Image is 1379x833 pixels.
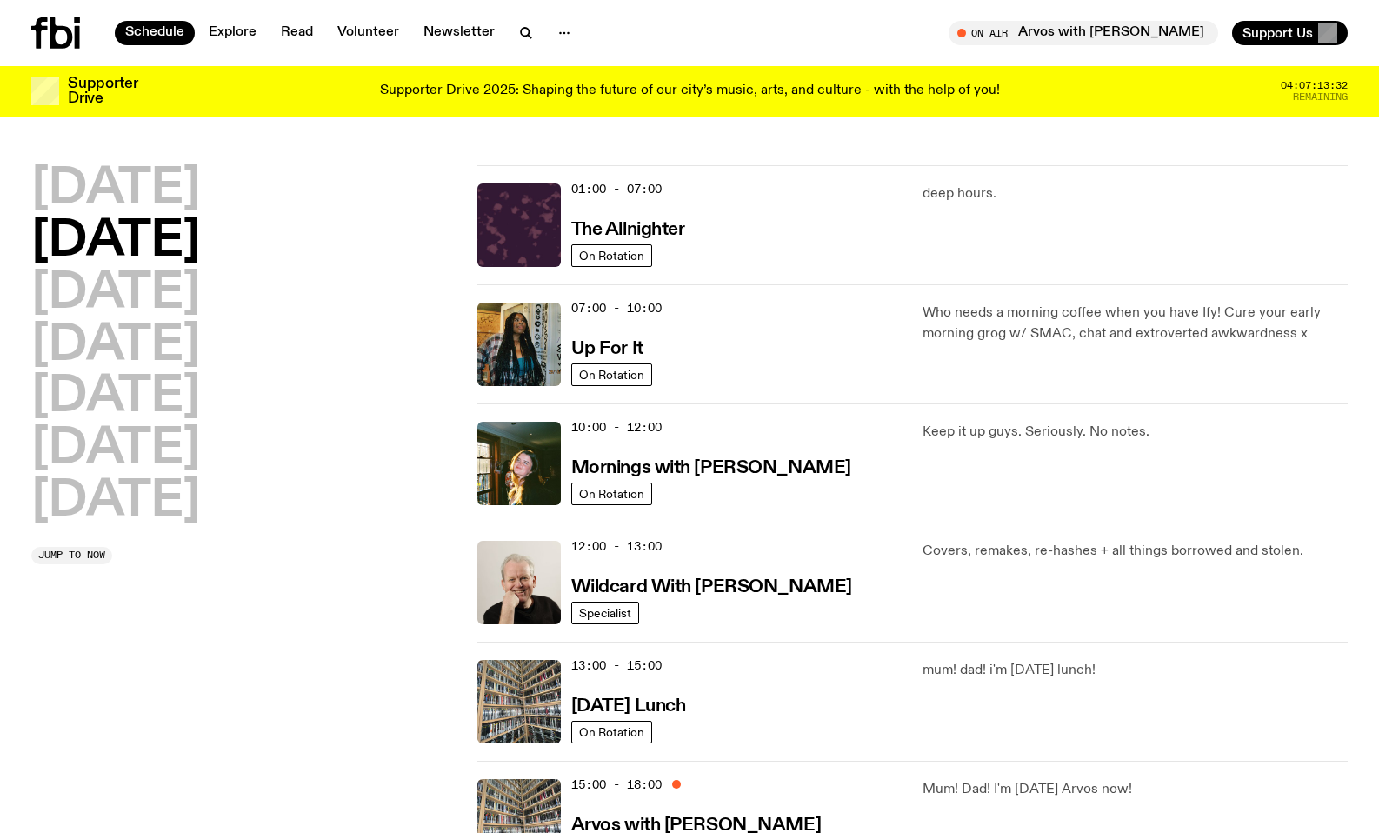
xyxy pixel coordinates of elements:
span: 04:07:13:32 [1281,81,1348,90]
a: On Rotation [571,483,652,505]
a: On Rotation [571,363,652,386]
button: [DATE] [31,425,200,474]
span: 12:00 - 13:00 [571,538,662,555]
a: Mornings with [PERSON_NAME] [571,456,851,477]
p: Who needs a morning coffee when you have Ify! Cure your early morning grog w/ SMAC, chat and extr... [923,303,1348,344]
button: [DATE] [31,373,200,422]
h3: Mornings with [PERSON_NAME] [571,459,851,477]
p: mum! dad! i'm [DATE] lunch! [923,660,1348,681]
p: Covers, remakes, re-hashes + all things borrowed and stolen. [923,541,1348,562]
span: Support Us [1242,25,1313,41]
a: On Rotation [571,244,652,267]
span: On Rotation [579,249,644,262]
a: Read [270,21,323,45]
span: 15:00 - 18:00 [571,776,662,793]
button: [DATE] [31,477,200,526]
p: Mum! Dad! I'm [DATE] Arvos now! [923,779,1348,800]
button: [DATE] [31,270,200,318]
span: Remaining [1293,92,1348,102]
span: Specialist [579,606,631,619]
a: Wildcard With [PERSON_NAME] [571,575,852,596]
button: Jump to now [31,547,112,564]
span: On Rotation [579,725,644,738]
button: [DATE] [31,165,200,214]
img: Freya smiles coyly as she poses for the image. [477,422,561,505]
img: Stuart is smiling charmingly, wearing a black t-shirt against a stark white background. [477,541,561,624]
p: Supporter Drive 2025: Shaping the future of our city’s music, arts, and culture - with the help o... [380,83,1000,99]
span: On Rotation [579,487,644,500]
a: Newsletter [413,21,505,45]
button: [DATE] [31,217,200,266]
a: Specialist [571,602,639,624]
h3: Up For It [571,340,643,358]
span: Jump to now [38,550,105,560]
button: On AirArvos with [PERSON_NAME] [949,21,1218,45]
a: On Rotation [571,721,652,743]
button: Support Us [1232,21,1348,45]
a: Volunteer [327,21,410,45]
a: The Allnighter [571,217,685,239]
span: 01:00 - 07:00 [571,181,662,197]
h3: Wildcard With [PERSON_NAME] [571,578,852,596]
a: Up For It [571,337,643,358]
h3: Supporter Drive [68,77,137,106]
h3: [DATE] Lunch [571,697,686,716]
p: Keep it up guys. Seriously. No notes. [923,422,1348,443]
h3: The Allnighter [571,221,685,239]
span: 07:00 - 10:00 [571,300,662,317]
span: 13:00 - 15:00 [571,657,662,674]
a: [DATE] Lunch [571,694,686,716]
img: Ify - a Brown Skin girl with black braided twists, looking up to the side with her tongue stickin... [477,303,561,386]
button: [DATE] [31,322,200,370]
span: 10:00 - 12:00 [571,419,662,436]
a: Explore [198,21,267,45]
span: On Rotation [579,368,644,381]
a: Schedule [115,21,195,45]
img: A corner shot of the fbi music library [477,660,561,743]
p: deep hours. [923,183,1348,204]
